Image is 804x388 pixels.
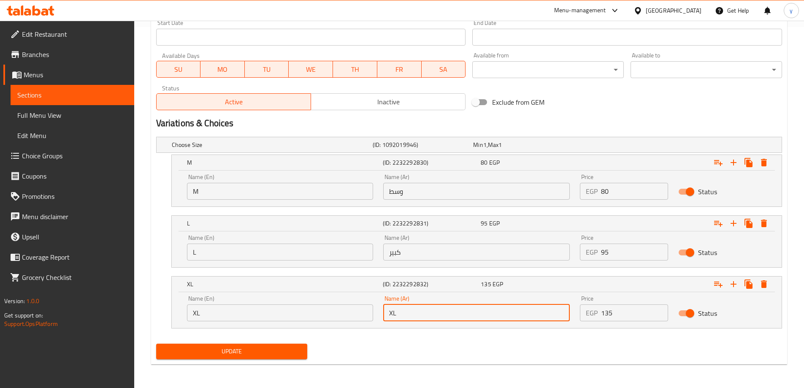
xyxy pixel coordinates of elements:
[22,49,127,60] span: Branches
[163,346,301,357] span: Update
[481,279,491,290] span: 135
[22,252,127,262] span: Coverage Report
[631,61,782,78] div: ​
[698,187,717,197] span: Status
[698,247,717,258] span: Status
[4,310,43,321] span: Get support on:
[3,267,134,288] a: Grocery Checklist
[11,105,134,125] a: Full Menu View
[289,61,333,78] button: WE
[383,280,477,288] h5: (ID: 2232292832)
[24,70,127,80] span: Menus
[711,277,726,292] button: Add choice group
[741,216,756,231] button: Clone new choice
[646,6,701,15] div: [GEOGRAPHIC_DATA]
[187,158,379,167] h5: M
[586,308,598,318] p: EGP
[498,139,502,150] span: 1
[488,139,498,150] span: Max
[200,61,245,78] button: MO
[160,96,308,108] span: Active
[3,186,134,206] a: Promotions
[373,141,470,149] h5: (ID: 1092019946)
[4,296,25,307] span: Version:
[489,157,500,168] span: EGP
[790,6,793,15] span: y
[726,216,741,231] button: Add new choice
[493,279,503,290] span: EGP
[156,117,782,130] h2: Variations & Choices
[156,61,201,78] button: SU
[756,155,772,170] button: Delete M
[17,130,127,141] span: Edit Menu
[187,219,379,228] h5: L
[425,63,463,76] span: SA
[172,216,782,231] div: Expand
[586,186,598,196] p: EGP
[711,155,726,170] button: Add choice group
[311,93,466,110] button: Inactive
[157,137,782,152] div: Expand
[3,206,134,227] a: Menu disclaimer
[22,191,127,201] span: Promotions
[383,244,570,260] input: Enter name Ar
[3,24,134,44] a: Edit Restaurant
[726,155,741,170] button: Add new choice
[472,61,624,78] div: ​
[156,93,311,110] button: Active
[741,155,756,170] button: Clone new choice
[314,96,462,108] span: Inactive
[22,232,127,242] span: Upsell
[726,277,741,292] button: Add new choice
[22,29,127,39] span: Edit Restaurant
[187,304,374,321] input: Enter name En
[336,63,374,76] span: TH
[698,308,717,318] span: Status
[422,61,466,78] button: SA
[741,277,756,292] button: Clone new choice
[26,296,39,307] span: 1.0.0
[248,63,286,76] span: TU
[3,146,134,166] a: Choice Groups
[22,171,127,181] span: Coupons
[187,280,379,288] h5: XL
[3,247,134,267] a: Coverage Report
[22,272,127,282] span: Grocery Checklist
[473,139,483,150] span: Min
[3,166,134,186] a: Coupons
[383,158,477,167] h5: (ID: 2232292830)
[187,244,374,260] input: Enter name En
[333,61,377,78] button: TH
[554,5,606,16] div: Menu-management
[17,90,127,100] span: Sections
[22,151,127,161] span: Choice Groups
[381,63,418,76] span: FR
[483,139,487,150] span: 1
[160,63,198,76] span: SU
[11,125,134,146] a: Edit Menu
[481,218,487,229] span: 95
[3,44,134,65] a: Branches
[22,212,127,222] span: Menu disclaimer
[4,318,58,329] a: Support.OpsPlatform
[377,61,422,78] button: FR
[473,141,570,149] div: ,
[601,244,668,260] input: Please enter price
[204,63,241,76] span: MO
[756,277,772,292] button: Delete XL
[601,304,668,321] input: Please enter price
[3,227,134,247] a: Upsell
[586,247,598,257] p: EGP
[11,85,134,105] a: Sections
[492,97,544,107] span: Exclude from GEM
[292,63,330,76] span: WE
[481,157,487,168] span: 80
[711,216,726,231] button: Add choice group
[172,155,782,170] div: Expand
[172,141,369,149] h5: Choose Size
[601,183,668,200] input: Please enter price
[383,183,570,200] input: Enter name Ar
[383,219,477,228] h5: (ID: 2232292831)
[17,110,127,120] span: Full Menu View
[187,183,374,200] input: Enter name En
